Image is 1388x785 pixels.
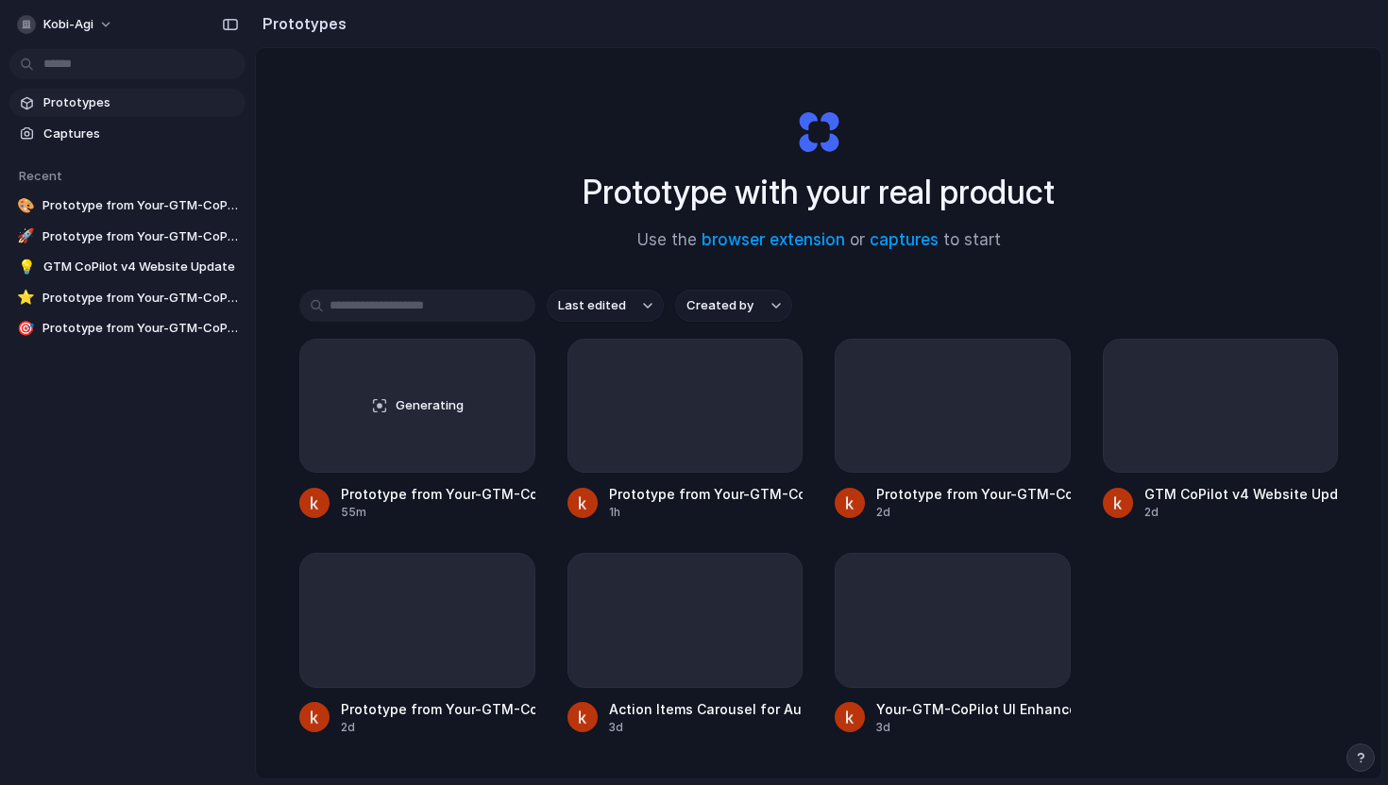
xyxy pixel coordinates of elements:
button: kobi-agi [9,9,123,40]
div: 🚀 [17,227,35,246]
span: GTM CoPilot v4 Website Update [43,258,238,276]
a: GTM CoPilot v4 Website Update2d [1103,339,1339,521]
span: Use the or to start [637,228,1001,253]
div: 1h [609,504,804,521]
span: Prototype from Your-GTM-CoPilot v2 [42,319,238,338]
button: Last edited [547,290,664,322]
div: GTM CoPilot v4 Website Update [1144,484,1339,504]
span: Last edited [558,296,626,315]
span: Prototype from Your-GTM-CoPilot: Audit Structure [42,196,238,215]
div: 🎨 [17,196,35,215]
a: 🎯Prototype from Your-GTM-CoPilot v2 [9,314,245,342]
a: Captures [9,120,245,148]
a: Prototypes [9,89,245,117]
a: Prototype from Your-GTM-CoPilot Additional1h [567,339,804,521]
a: GeneratingPrototype from Your-GTM-CoPilot: Audit Structure55m [299,339,535,521]
span: Captures [43,125,238,143]
span: Recent [19,168,62,183]
div: Prototype from Your-GTM-CoPilot: Audit Structure [341,484,535,504]
a: Prototype from Your-GTM-CoPilot v32d [835,339,1071,521]
a: 🚀Prototype from Your-GTM-CoPilot Additional [9,223,245,251]
a: browser extension [702,230,845,249]
div: 3d [876,719,1071,736]
a: Your-GTM-CoPilot UI Enhancement3d [835,553,1071,735]
span: kobi-agi [43,15,93,34]
div: 3d [609,719,804,736]
a: captures [870,230,939,249]
div: 🎯 [17,319,35,338]
a: Prototype from Your-GTM-CoPilot v22d [299,553,535,735]
div: 55m [341,504,535,521]
a: ⭐Prototype from Your-GTM-CoPilot v3 [9,284,245,312]
button: Created by [675,290,792,322]
span: Prototype from Your-GTM-CoPilot Additional [42,227,238,246]
div: Prototype from Your-GTM-CoPilot v2 [341,699,535,719]
div: Prototype from Your-GTM-CoPilot v3 [876,484,1071,504]
span: Prototype from Your-GTM-CoPilot v3 [42,289,238,308]
div: 2d [341,719,535,736]
div: Action Items Carousel for Audit Panel [609,699,804,719]
span: Generating [396,396,464,415]
span: Created by [686,296,753,315]
span: Prototypes [43,93,238,112]
div: ⭐ [17,289,35,308]
div: Your-GTM-CoPilot UI Enhancement [876,699,1071,719]
div: Prototype from Your-GTM-CoPilot Additional [609,484,804,504]
a: 🎨Prototype from Your-GTM-CoPilot: Audit Structure [9,192,245,220]
a: 💡GTM CoPilot v4 Website Update [9,253,245,281]
a: Action Items Carousel for Audit Panel3d [567,553,804,735]
h2: Prototypes [255,12,347,35]
div: 2d [1144,504,1339,521]
div: 2d [876,504,1071,521]
h1: Prototype with your real product [583,167,1055,217]
div: 💡 [17,258,36,276]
